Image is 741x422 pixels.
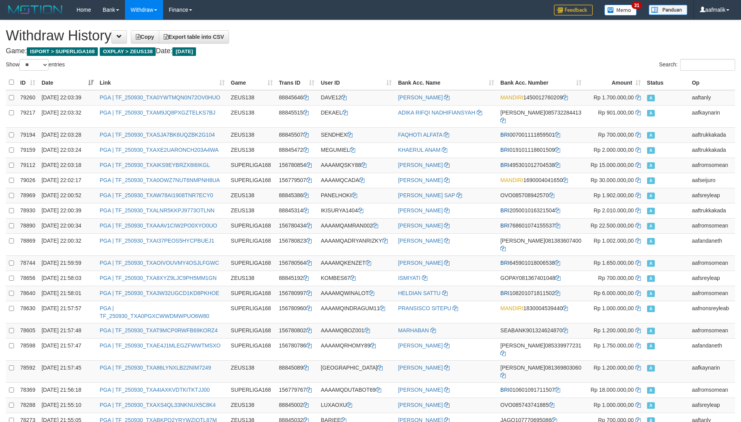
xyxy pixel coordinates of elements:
td: aafromsomean [689,382,735,398]
td: [DATE] 21:57:45 [38,360,97,382]
a: KHAERUL ANAM [398,147,440,153]
td: 79159 [17,142,38,158]
span: Approved - Marked by aaftrukkakada [647,208,655,214]
span: Rp 1.200.000,00 [593,365,634,371]
a: PGA | TF_250930_TXAM9JQ8PXGZTELKS7BJ [100,109,215,116]
span: Approved - Marked by aafromsomean [647,290,655,297]
td: 156780564 [276,255,318,271]
td: AAAAMQDUTABOT69 [318,382,395,398]
span: OXPLAY > ZEUS138 [100,47,156,56]
td: 495301012704538 [497,158,585,173]
span: BRI [500,222,509,229]
td: 79194 [17,127,38,142]
td: [DATE] 22:00:39 [38,203,97,218]
span: Approved - Marked by aafromsomean [647,328,655,334]
td: 78890 [17,218,38,233]
td: aafromsomean [689,218,735,233]
a: FAQHOTI ALFATA [398,132,442,138]
span: Rp 1.700.000,00 [593,94,634,101]
td: [DATE] 21:56:18 [38,382,97,398]
a: [PERSON_NAME] [398,342,443,349]
a: [PERSON_NAME] [398,94,443,101]
span: Approved - Marked by aafkaynarin [647,110,655,116]
td: PANELHOKI [318,188,395,203]
td: 79217 [17,105,38,127]
td: aaftrukkakada [689,203,735,218]
span: SEABANK [500,327,526,333]
a: [PERSON_NAME] [398,207,443,214]
td: ZEUS138 [228,142,276,158]
td: [DATE] 22:00:52 [38,188,97,203]
a: [PERSON_NAME] [398,387,443,393]
td: aafromsomean [689,323,735,338]
td: aafsreyleap [689,188,735,203]
span: Approved - Marked by aafromsomean [647,260,655,267]
td: aafsreyleap [689,271,735,286]
td: 88845002 [276,398,318,413]
td: 88845089 [276,360,318,382]
a: [PERSON_NAME] [398,365,443,371]
td: [DATE] 22:03:32 [38,105,97,127]
span: OVO [500,402,512,408]
span: [PERSON_NAME] [500,238,545,244]
a: PGA | TF_250930_TXAXS4QL33NKNUX5C8K4 [100,402,216,408]
td: AAAAMQSKY88 [318,158,395,173]
td: AAAAMQINDRAGUM11 [318,301,395,323]
td: aafandaneth [689,233,735,255]
span: Rp 30.000.000,00 [590,177,633,183]
span: Approved - Marked by aaftanly [647,95,655,101]
span: BRI [500,132,509,138]
td: DAVE12 [318,90,395,106]
span: Rp 1.902.000,00 [593,192,634,198]
td: 156780802 [276,323,318,338]
span: Rp 700.000,00 [598,132,634,138]
td: 081367401048 [497,271,585,286]
a: MARHABAN [398,327,429,333]
th: Game: activate to sort column ascending [228,75,276,90]
span: Rp 2.000.000,00 [593,147,634,153]
td: SUPERLIGA168 [228,173,276,188]
a: PRANSISCO SITEPU [398,305,451,311]
a: PGA | TF_250930_TXAW78AI1908TNR7ECY0 [100,192,213,198]
label: Search: [659,59,735,71]
td: ZEUS138 [228,127,276,142]
td: [DATE] 22:02:17 [38,173,97,188]
td: AAAAMQBOZ001 [318,323,395,338]
td: 156780434 [276,218,318,233]
td: ZEUS138 [228,203,276,218]
td: 88845646 [276,90,318,106]
td: AAAAMQCADA [318,173,395,188]
td: KOMBES67 [318,271,395,286]
td: aaftrukkakada [689,127,735,142]
a: PGA | TF_250930_TXAIKS9EYBRZX8I6IKGL [100,162,210,168]
td: [DATE] 22:03:28 [38,127,97,142]
span: Rp 1.000.000,00 [593,402,634,408]
span: BRI [500,207,509,214]
td: SUPERLIGA168 [228,158,276,173]
td: SUPERLIGA168 [228,286,276,301]
select: Showentries [19,59,49,71]
td: [DATE] 21:58:01 [38,286,97,301]
span: Rp 1.200.000,00 [593,327,634,333]
img: panduan.png [649,5,687,15]
span: Approved - Marked by aafromsomean [647,387,655,394]
td: 156779507 [276,173,318,188]
td: 1690004041650 [497,173,585,188]
th: Bank Acc. Number: activate to sort column ascending [497,75,585,90]
td: 156780854 [276,158,318,173]
td: SUPERLIGA168 [228,382,276,398]
span: Rp 1.750.000,00 [593,342,634,349]
td: 156780960 [276,301,318,323]
th: Trans ID: activate to sort column ascending [276,75,318,90]
td: 78592 [17,360,38,382]
td: 78930 [17,203,38,218]
td: 156780997 [276,286,318,301]
td: 1450012760209 [497,90,585,106]
td: [DATE] 21:59:59 [38,255,97,271]
td: ZEUS138 [228,271,276,286]
td: 205001016321504 [497,203,585,218]
td: SUPERLIGA168 [228,338,276,360]
td: 108201071811502 [497,286,585,301]
td: [GEOGRAPHIC_DATA] [318,360,395,382]
td: SUPERLIGA168 [228,323,276,338]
